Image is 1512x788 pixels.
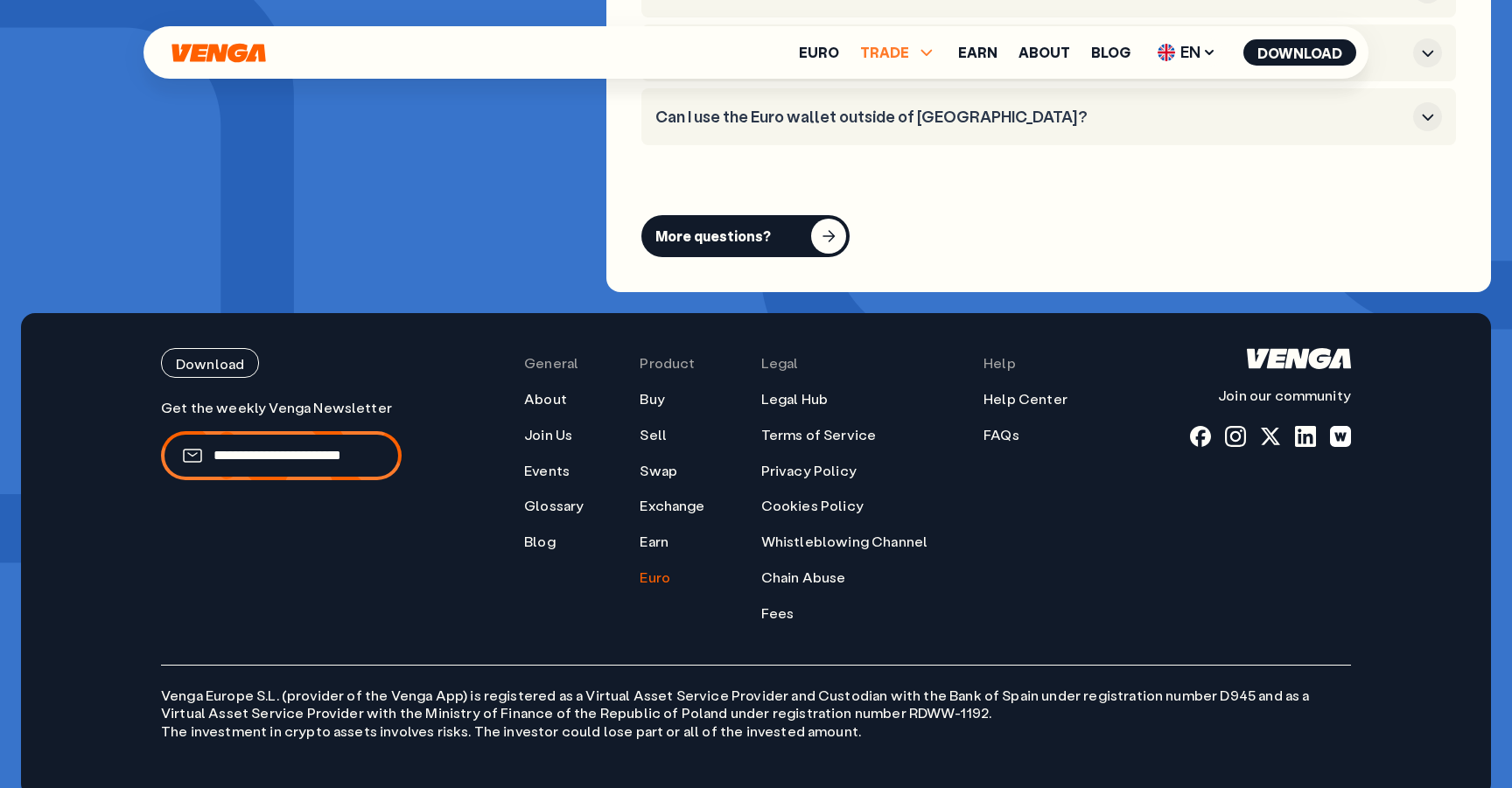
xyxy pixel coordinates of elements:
p: Join our community [1190,387,1351,405]
span: Help [983,354,1016,373]
a: Euro [640,568,670,587]
div: More questions? [655,227,771,245]
a: Download [161,348,402,378]
button: More questions? [641,215,850,257]
button: Download [161,348,259,378]
a: Exchange [640,497,704,515]
a: Blog [1091,45,1130,59]
a: About [1018,45,1070,59]
a: Help Center [983,390,1067,408]
a: About [524,390,567,408]
a: instagram [1225,426,1246,447]
a: linkedin [1295,426,1316,447]
a: Earn [958,45,997,59]
a: fb [1190,426,1211,447]
span: Product [640,354,695,373]
a: Events [524,462,570,480]
span: TRADE [860,45,909,59]
a: Swap [640,462,677,480]
span: General [524,354,578,373]
a: Glossary [524,497,584,515]
a: Whistleblowing Channel [761,533,928,551]
h3: Can I use the Euro wallet outside of [GEOGRAPHIC_DATA]? [655,108,1406,127]
a: Terms of Service [761,426,877,444]
a: FAQs [983,426,1019,444]
p: Get the weekly Venga Newsletter [161,399,402,417]
span: TRADE [860,42,937,63]
a: Sell [640,426,667,444]
a: Chain Abuse [761,568,846,587]
a: Cookies Policy [761,497,864,515]
a: Buy [640,390,664,408]
a: Legal Hub [761,390,828,408]
button: Download [1243,39,1356,66]
a: warpcast [1330,426,1351,447]
a: Join Us [524,426,572,444]
svg: Home [1247,348,1351,369]
span: Legal [761,354,799,373]
button: Can I use the Euro wallet outside of [GEOGRAPHIC_DATA]? [655,102,1442,131]
a: x [1260,426,1281,447]
svg: Home [170,43,268,63]
img: flag-uk [1158,44,1175,61]
a: Euro [799,45,839,59]
a: Blog [524,533,556,551]
a: Privacy Policy [761,462,857,480]
a: Fees [761,604,794,623]
span: EN [1151,38,1222,66]
p: Venga Europe S.L. (provider of the Venga App) is registered as a Virtual Asset Service Provider a... [161,665,1351,741]
a: Earn [640,533,668,551]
